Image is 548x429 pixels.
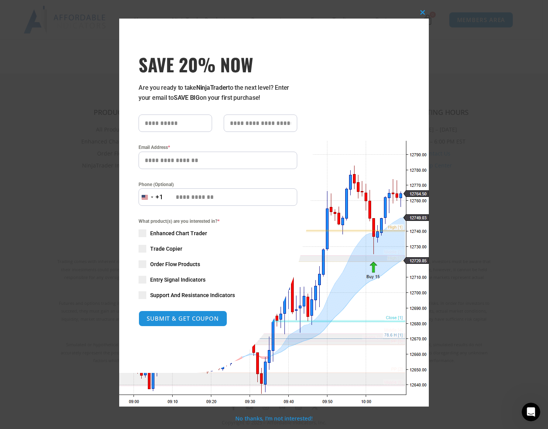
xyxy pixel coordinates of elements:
[150,229,207,237] span: Enhanced Chart Trader
[150,245,182,253] span: Trade Copier
[139,291,297,299] label: Support And Resistance Indicators
[156,192,163,202] div: +1
[139,83,297,103] p: Are you ready to take to the next level? Enter your email to on your first purchase!
[150,260,200,268] span: Order Flow Products
[522,403,540,421] iframe: Intercom live chat
[196,84,228,91] strong: NinjaTrader
[150,291,235,299] span: Support And Resistance Indicators
[139,188,163,206] button: Selected country
[139,311,227,326] button: SUBMIT & GET COUPON
[139,181,297,188] label: Phone (Optional)
[139,229,297,237] label: Enhanced Chart Trader
[139,217,297,225] span: What product(s) are you interested in?
[139,53,297,75] span: SAVE 20% NOW
[139,276,297,284] label: Entry Signal Indicators
[150,276,205,284] span: Entry Signal Indicators
[139,260,297,268] label: Order Flow Products
[139,245,297,253] label: Trade Copier
[235,415,312,422] a: No thanks, I’m not interested!
[174,94,200,101] strong: SAVE BIG
[139,144,297,151] label: Email Address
